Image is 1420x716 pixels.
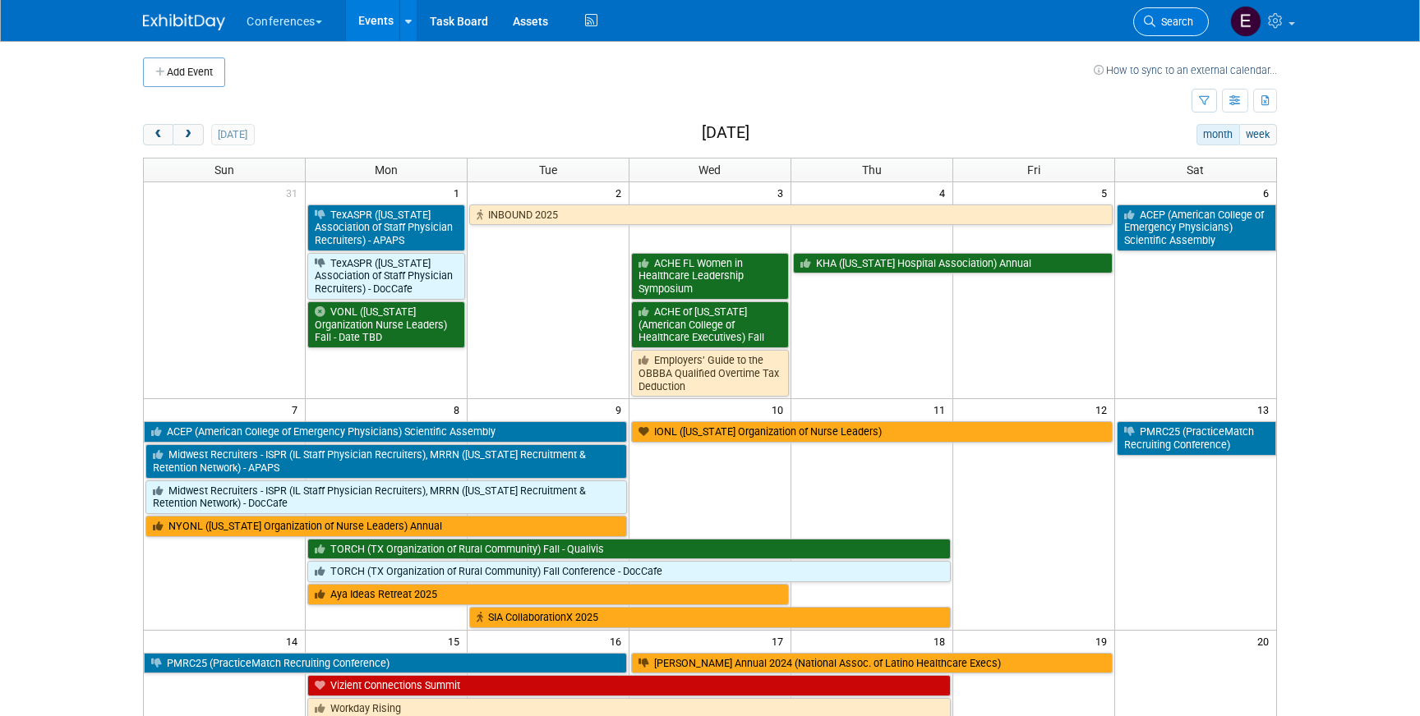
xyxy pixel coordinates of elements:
button: month [1196,124,1240,145]
button: [DATE] [211,124,255,145]
span: 14 [284,631,305,651]
span: 18 [932,631,952,651]
span: 19 [1094,631,1114,651]
a: PMRC25 (PracticeMatch Recruiting Conference) [1117,421,1276,455]
span: Sun [214,163,234,177]
a: IONL ([US_STATE] Organization of Nurse Leaders) [631,421,1113,443]
h2: [DATE] [702,124,749,142]
span: 7 [290,399,305,420]
button: prev [143,124,173,145]
a: Midwest Recruiters - ISPR (IL Staff Physician Recruiters), MRRN ([US_STATE] Recruitment & Retenti... [145,480,627,514]
span: 4 [938,182,952,203]
span: 31 [284,182,305,203]
span: Tue [539,163,557,177]
a: ACHE of [US_STATE] (American College of Healthcare Executives) Fall [631,301,789,348]
span: 9 [614,399,629,420]
span: 1 [452,182,467,203]
span: 11 [932,399,952,420]
a: Search [1133,7,1209,36]
span: Fri [1027,163,1040,177]
span: Search [1155,16,1193,28]
span: 6 [1261,182,1276,203]
a: TORCH (TX Organization of Rural Community) Fall Conference - DocCafe [307,561,950,582]
a: TexASPR ([US_STATE] Association of Staff Physician Recruiters) - APAPS [307,204,465,251]
a: ACHE FL Women in Healthcare Leadership Symposium [631,253,789,300]
a: ACEP (American College of Emergency Physicians) Scientific Assembly [1117,204,1276,251]
a: TORCH (TX Organization of Rural Community) Fall - Qualivis [307,539,950,560]
span: 15 [446,631,467,651]
a: VONL ([US_STATE] Organization Nurse Leaders) Fall - Date TBD [307,301,465,348]
button: next [173,124,203,145]
a: Vizient Connections Summit [307,675,950,696]
a: PMRC25 (PracticeMatch Recruiting Conference) [144,653,627,674]
span: 10 [770,399,791,420]
span: Mon [375,163,398,177]
a: How to sync to an external calendar... [1094,64,1277,76]
a: KHA ([US_STATE] Hospital Association) Annual [793,253,1113,274]
a: [PERSON_NAME] Annual 2024 (National Assoc. of Latino Healthcare Execs) [631,653,1113,674]
a: SIA CollaborationX 2025 [469,607,951,628]
span: 17 [770,631,791,651]
span: 5 [1100,182,1114,203]
span: 2 [614,182,629,203]
span: 3 [776,182,791,203]
span: 8 [452,399,467,420]
a: Employers’ Guide to the OBBBA Qualified Overtime Tax Deduction [631,350,789,397]
span: 16 [608,631,629,651]
a: INBOUND 2025 [469,204,1112,226]
img: Erin Anderson [1230,6,1261,37]
span: 20 [1256,631,1276,651]
a: NYONL ([US_STATE] Organization of Nurse Leaders) Annual [145,516,627,537]
span: 12 [1094,399,1114,420]
span: 13 [1256,399,1276,420]
img: ExhibitDay [143,14,225,30]
a: TexASPR ([US_STATE] Association of Staff Physician Recruiters) - DocCafe [307,253,465,300]
span: Thu [862,163,882,177]
span: Wed [698,163,721,177]
a: ACEP (American College of Emergency Physicians) Scientific Assembly [144,421,627,443]
a: Aya Ideas Retreat 2025 [307,584,789,605]
a: Midwest Recruiters - ISPR (IL Staff Physician Recruiters), MRRN ([US_STATE] Recruitment & Retenti... [145,444,627,478]
button: Add Event [143,57,225,87]
button: week [1239,124,1277,145]
span: Sat [1187,163,1204,177]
